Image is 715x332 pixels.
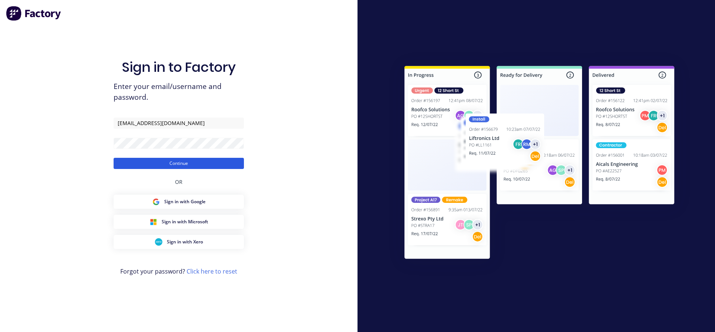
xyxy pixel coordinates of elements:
img: Microsoft Sign in [150,218,157,226]
input: Email/Username [114,118,244,129]
button: Continue [114,158,244,169]
span: Forgot your password? [120,267,237,276]
button: Xero Sign inSign in with Xero [114,235,244,249]
span: Sign in with Google [164,198,206,205]
button: Google Sign inSign in with Google [114,195,244,209]
div: OR [175,169,182,195]
img: Sign in [388,51,691,277]
span: Sign in with Xero [167,239,203,245]
span: Enter your email/username and password. [114,81,244,103]
h1: Sign in to Factory [122,59,236,75]
button: Microsoft Sign inSign in with Microsoft [114,215,244,229]
img: Google Sign in [152,198,160,205]
img: Xero Sign in [155,238,162,246]
a: Click here to reset [187,267,237,275]
span: Sign in with Microsoft [162,218,208,225]
img: Factory [6,6,62,21]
